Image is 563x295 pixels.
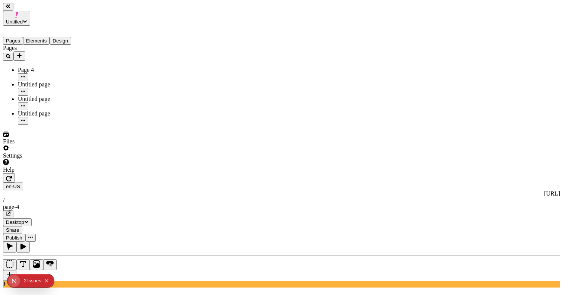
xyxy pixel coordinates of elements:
button: Add new [13,51,25,61]
span: Publish [6,235,22,241]
span: Untitled [6,19,23,25]
div: J [3,281,560,288]
div: Files [3,138,92,145]
button: Share [3,226,22,234]
div: Untitled page [18,96,92,102]
div: page-4 [3,204,560,210]
div: Untitled page [18,110,92,117]
div: Help [3,166,92,173]
div: Pages [3,45,92,51]
button: Elements [23,37,50,45]
div: / [3,197,560,204]
button: Image [30,259,43,270]
span: en-US [6,184,20,189]
button: Box [3,259,16,270]
div: Untitled page [18,81,92,88]
button: Untitled [3,11,30,26]
button: Pages [3,37,23,45]
button: Button [43,259,57,270]
button: Text [16,259,30,270]
button: Open locale picker [3,183,23,190]
button: Design [50,37,71,45]
div: [URL] [3,190,560,197]
button: Publish [3,234,25,242]
button: Desktop [3,218,32,226]
span: Desktop [6,219,24,225]
p: Cookie Test Route [3,6,109,13]
div: Settings [3,152,92,159]
span: Share [6,227,19,233]
div: Page 4 [18,67,92,73]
